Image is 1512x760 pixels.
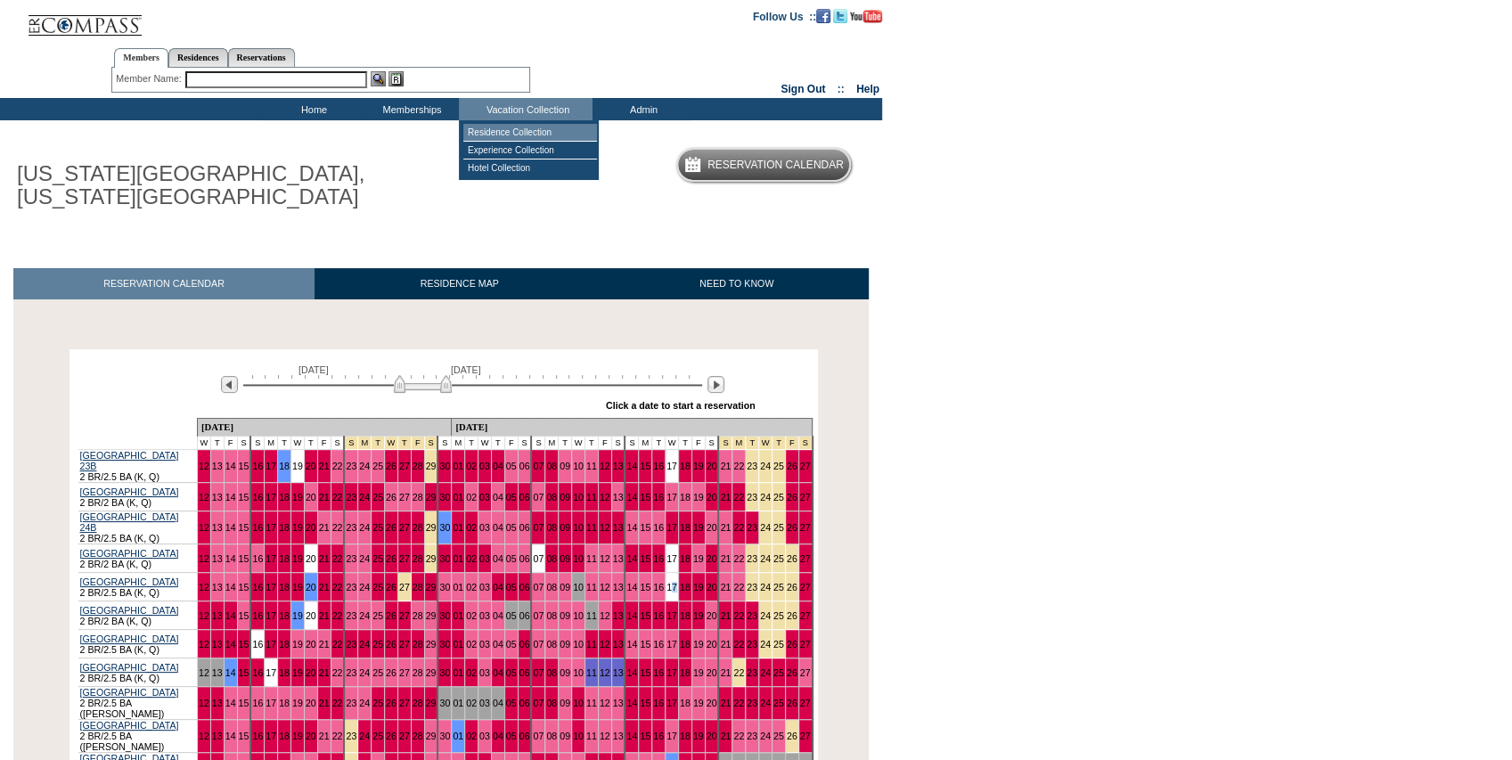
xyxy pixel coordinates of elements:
a: 08 [546,610,557,621]
a: 13 [212,639,223,650]
a: 23 [747,610,757,621]
a: 06 [519,610,530,621]
a: 18 [680,461,691,471]
a: 25 [372,610,383,621]
a: 28 [413,553,423,564]
a: 21 [319,461,330,471]
a: 21 [720,553,731,564]
a: 25 [372,553,383,564]
h5: Reservation Calendar [707,159,844,171]
img: Subscribe to our YouTube Channel [850,10,882,23]
a: 19 [693,492,704,503]
a: 13 [613,522,624,533]
a: 29 [426,639,437,650]
a: 06 [519,639,530,650]
a: 12 [600,553,610,564]
img: Follow us on Twitter [833,9,847,23]
a: 20 [707,553,717,564]
a: 15 [239,522,249,533]
a: 18 [680,582,691,592]
a: 07 [533,639,544,650]
a: 22 [332,553,343,564]
a: 16 [252,461,263,471]
a: 27 [399,461,410,471]
a: RESIDENCE MAP [315,268,605,299]
a: 16 [653,492,664,503]
a: 13 [212,553,223,564]
a: 08 [546,553,557,564]
a: 23 [346,553,356,564]
a: Become our fan on Facebook [816,10,830,20]
a: 22 [332,610,343,621]
a: 25 [372,492,383,503]
a: [GEOGRAPHIC_DATA] 24B [80,511,179,533]
a: 16 [252,553,263,564]
a: 02 [466,610,477,621]
a: 18 [680,522,691,533]
a: 18 [680,610,691,621]
a: 07 [533,582,544,592]
a: 07 [533,522,544,533]
a: 12 [199,582,209,592]
a: 14 [626,461,637,471]
a: 19 [693,610,704,621]
a: 11 [586,582,597,592]
a: 05 [506,461,517,471]
a: 06 [519,492,530,503]
a: 23 [346,582,356,592]
a: 03 [479,522,490,533]
a: 02 [466,522,477,533]
a: 30 [439,522,450,533]
img: Become our fan on Facebook [816,9,830,23]
a: 06 [519,582,530,592]
a: 06 [519,461,530,471]
a: 01 [453,639,463,650]
a: 23 [346,492,356,503]
a: 07 [533,461,544,471]
a: 20 [306,492,316,503]
a: 02 [466,461,477,471]
a: 18 [680,492,691,503]
a: 01 [453,582,463,592]
a: 12 [199,522,209,533]
a: 09 [560,582,570,592]
a: [GEOGRAPHIC_DATA] [80,548,179,559]
a: 21 [319,610,330,621]
a: 19 [693,461,704,471]
a: 05 [506,582,517,592]
a: 20 [306,639,316,650]
a: 14 [225,461,236,471]
a: 15 [239,610,249,621]
a: 08 [546,461,557,471]
a: 19 [292,639,303,650]
a: 10 [573,492,584,503]
a: 29 [426,582,437,592]
a: 22 [332,582,343,592]
a: 04 [493,610,503,621]
a: 15 [640,610,650,621]
a: 12 [199,610,209,621]
a: 26 [386,610,396,621]
a: 19 [292,522,303,533]
a: 23 [346,461,356,471]
a: 14 [626,492,637,503]
a: 16 [653,522,664,533]
a: 17 [266,461,276,471]
a: 12 [199,461,209,471]
a: 28 [413,582,423,592]
a: 15 [239,553,249,564]
a: 22 [332,492,343,503]
a: 13 [212,522,223,533]
a: 21 [319,492,330,503]
a: 13 [613,492,624,503]
a: 05 [506,492,517,503]
a: 15 [239,492,249,503]
a: 09 [560,461,570,471]
a: 19 [693,522,704,533]
a: 11 [586,553,597,564]
a: 14 [225,639,236,650]
a: 18 [279,639,290,650]
a: 26 [787,522,797,533]
a: 14 [225,492,236,503]
a: 20 [707,461,717,471]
